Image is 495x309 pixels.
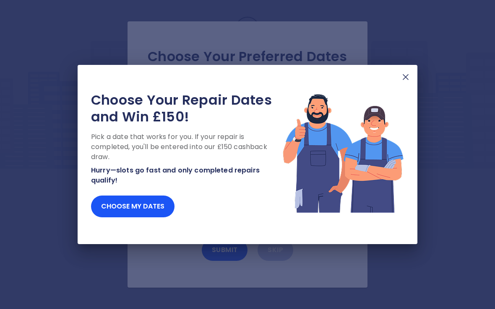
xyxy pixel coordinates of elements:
[91,196,175,217] button: Choose my dates
[91,132,282,162] p: Pick a date that works for you. If your repair is completed, you'll be entered into our £150 cash...
[401,72,411,82] img: X Mark
[282,92,404,214] img: Lottery
[91,92,282,125] h2: Choose Your Repair Dates and Win £150!
[91,165,282,185] p: Hurry—slots go fast and only completed repairs qualify!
